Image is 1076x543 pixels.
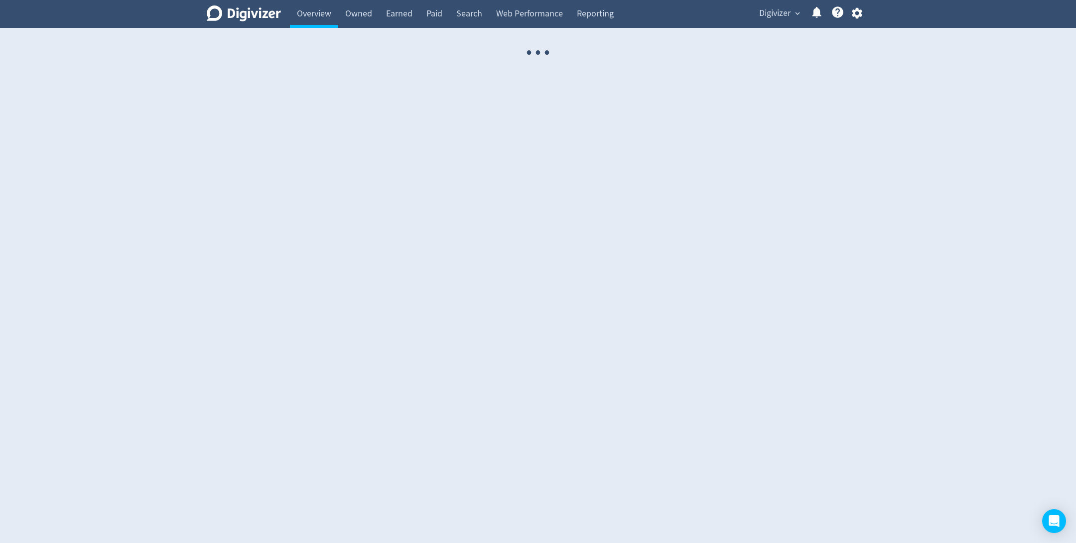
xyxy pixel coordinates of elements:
span: · [542,28,551,78]
div: Open Intercom Messenger [1042,509,1066,533]
span: · [525,28,534,78]
span: · [534,28,542,78]
button: Digivizer [756,5,803,21]
span: Digivizer [759,5,791,21]
span: expand_more [793,9,802,18]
